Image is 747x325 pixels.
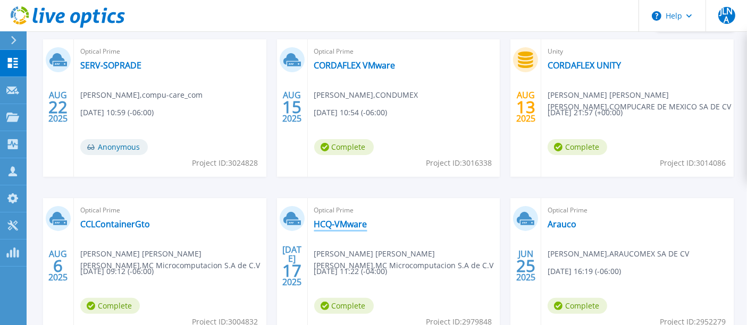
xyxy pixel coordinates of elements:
div: [DATE] 2025 [282,246,302,285]
span: Optical Prime [548,204,727,216]
span: 6 [53,261,63,270]
span: [PERSON_NAME] [PERSON_NAME] [PERSON_NAME] , MC Microcomputacion S.A de C.V [314,248,500,271]
span: Complete [314,298,374,314]
span: 25 [516,261,535,270]
div: AUG 2025 [282,88,302,126]
div: JUN 2025 [516,246,536,285]
span: Unity [548,46,727,57]
span: Optical Prime [80,204,260,216]
span: Project ID: 3014086 [660,157,726,169]
span: [PERSON_NAME] [PERSON_NAME] [PERSON_NAME] , COMPUCARE DE MEXICO SA DE CV [548,89,734,113]
span: Project ID: 3016338 [426,157,492,169]
span: [DATE] 09:12 (-06:00) [80,266,154,277]
span: Anonymous [80,139,148,155]
span: Complete [80,298,140,314]
span: [PERSON_NAME] [PERSON_NAME] [PERSON_NAME] , MC Microcomputacion S.A de C.V [80,248,266,271]
span: 17 [282,266,301,275]
a: CCLContainerGto [80,219,150,229]
span: [DATE] 10:59 (-06:00) [80,107,154,118]
span: 22 [48,102,68,112]
div: AUG 2025 [516,88,536,126]
span: [DATE] 21:57 (+00:00) [548,107,623,118]
a: SERV-SOPRADE [80,60,141,71]
div: AUG 2025 [48,88,68,126]
span: [PERSON_NAME] , compu-care_com [80,89,203,101]
a: HCQ-VMware [314,219,367,229]
span: JLNA [718,7,735,24]
span: [PERSON_NAME] , ARAUCOMEX SA DE CV [548,248,689,260]
span: Optical Prime [314,204,494,216]
a: CORDAFLEX UNITY [548,60,621,71]
span: 13 [516,102,535,112]
span: Complete [548,298,607,314]
span: Optical Prime [80,46,260,57]
span: [DATE] 11:22 (-04:00) [314,266,388,277]
span: 15 [282,102,301,112]
span: Project ID: 3024828 [192,157,258,169]
a: Arauco [548,219,576,229]
span: Complete [548,139,607,155]
span: [DATE] 10:54 (-06:00) [314,107,388,118]
span: Optical Prime [314,46,494,57]
span: Complete [314,139,374,155]
a: CORDAFLEX VMware [314,60,396,71]
span: [PERSON_NAME] , CONDUMEX [314,89,418,101]
div: AUG 2025 [48,246,68,285]
span: [DATE] 16:19 (-06:00) [548,266,621,277]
